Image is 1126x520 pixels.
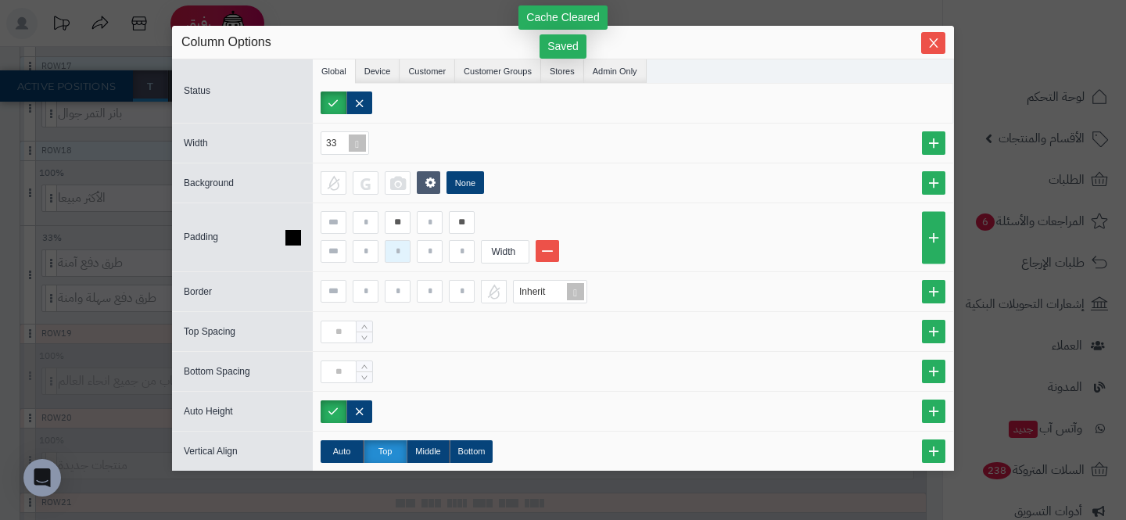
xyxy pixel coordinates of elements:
li: Stores [541,59,584,83]
label: Auto [321,440,364,463]
span: Padding [184,231,218,242]
li: Admin Only [584,59,647,83]
span: Increase Value [357,361,372,372]
div: Column Options [181,34,945,51]
label: None [446,171,484,194]
label: Bottom [450,440,493,463]
span: Background [184,178,234,188]
span: Vertical Align [184,446,238,457]
li: Customer Groups [455,59,541,83]
span: Cache Cleared [526,9,599,26]
label: Top [364,440,407,463]
li: Device [356,59,400,83]
span: Saved [547,38,579,55]
li: Global [313,59,356,83]
span: Status [184,85,210,96]
span: 33 [326,138,336,149]
label: Middle [407,440,450,463]
span: Decrease Value [357,371,372,382]
span: Inherit [519,286,545,297]
span: Top Spacing [184,326,235,337]
span: Border [184,286,212,297]
span: Decrease Value [357,332,372,342]
div: Open Intercom Messenger [23,459,61,497]
div: Width [482,241,525,263]
li: Customer [400,59,455,83]
button: Close [921,32,945,54]
span: Increase Value [357,321,372,332]
span: Bottom Spacing [184,366,250,377]
span: Width [184,138,208,149]
span: Auto Height [184,406,233,417]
